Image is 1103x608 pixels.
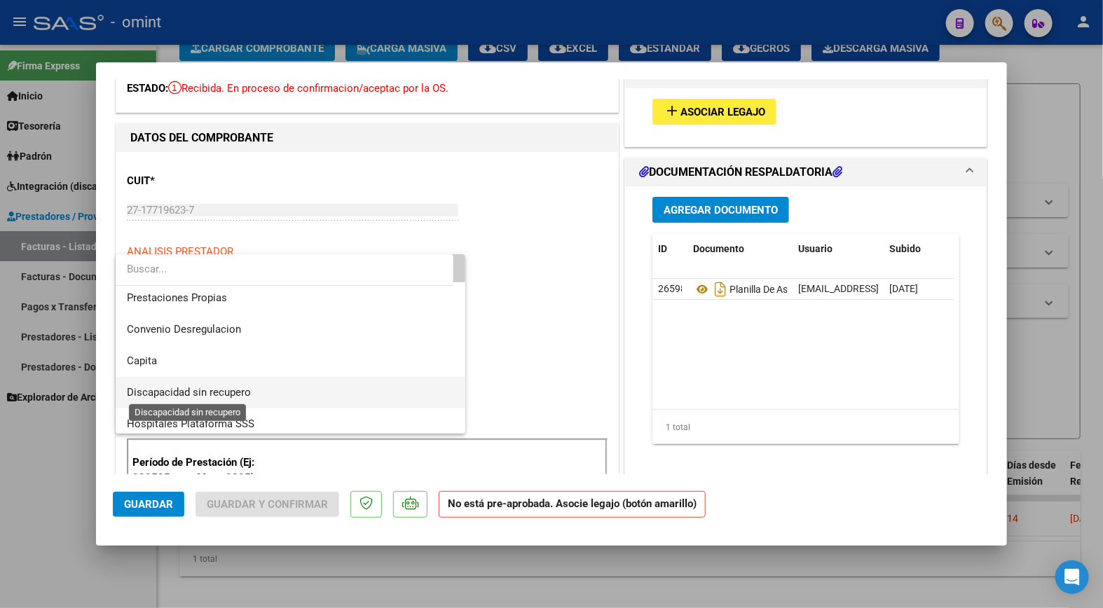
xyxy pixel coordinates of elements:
span: Prestaciones Propias [127,291,227,304]
span: Discapacidad sin recupero [127,386,251,399]
div: Open Intercom Messenger [1055,560,1089,594]
span: Convenio Desregulacion [127,323,241,336]
span: Hospitales Plataforma SSS [127,417,254,430]
span: Capita [127,354,157,367]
